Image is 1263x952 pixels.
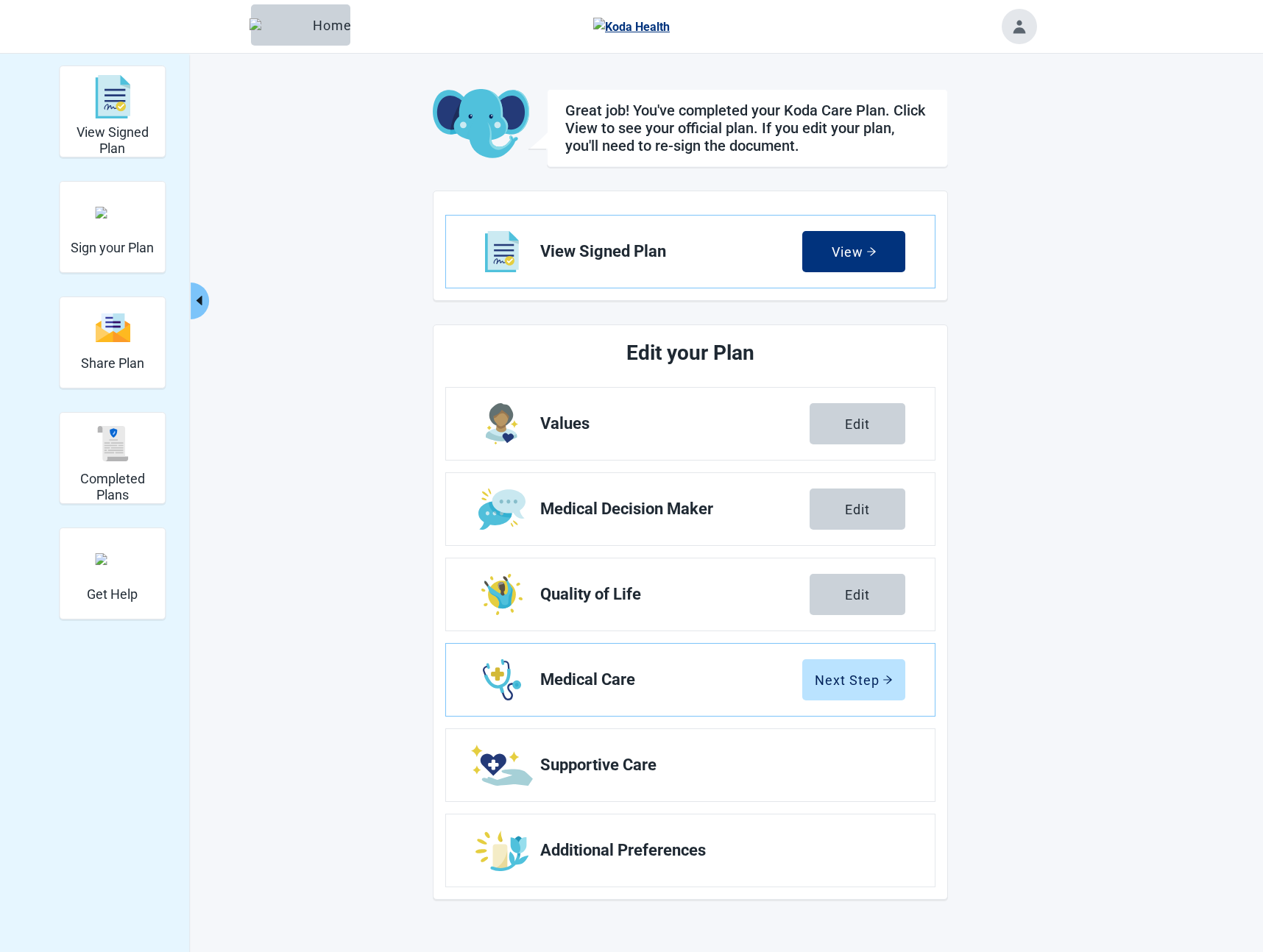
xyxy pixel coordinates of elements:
h1: Great job! You've completed your Koda Care Plan. Click View to see your official plan. If you edi... [565,102,930,154]
button: Edit [810,403,905,444]
span: caret-left [192,294,206,308]
div: Sign your Plan [59,181,166,273]
a: Edit Supportive Care section [446,729,935,801]
div: View Signed Plan [59,65,166,157]
span: Medical Decision Maker [540,500,810,518]
div: Edit [845,502,870,516]
a: Edit Medical Decision Maker section [446,473,935,545]
img: person-question.svg [95,553,130,565]
h2: Share Plan [81,355,144,372]
img: svg%3e [95,426,130,461]
span: arrow-right [882,675,893,685]
img: Elephant [250,18,307,32]
a: Edit Values section [446,388,935,460]
button: Edit [810,489,905,530]
button: Collapse menu [191,283,209,319]
button: ElephantHome [251,4,350,46]
button: Edit [810,574,905,615]
img: make_plan_official.svg [95,207,130,219]
h2: Completed Plans [66,471,159,502]
img: Koda Health [593,18,670,36]
button: Toggle account menu [1002,9,1037,44]
img: svg%3e [95,75,130,119]
img: Koda Elephant [433,89,529,160]
a: Edit Medical Care section [446,644,935,716]
div: Edit [845,416,870,431]
span: Quality of Life [540,586,810,603]
div: Get Help [59,527,166,619]
main: Main content [344,89,1036,900]
span: Medical Care [540,671,802,689]
span: arrow-right [866,246,877,257]
span: Supportive Care [540,756,894,774]
h2: Sign your Plan [71,240,154,256]
img: svg%3e [95,312,130,344]
span: Values [540,415,810,433]
button: Next Steparrow-right [802,659,905,700]
a: Edit Additional Preferences section [446,814,935,887]
div: Next Step [815,672,893,687]
div: Edit [845,587,870,602]
div: Completed Plans [59,412,166,504]
div: Home [263,18,339,32]
h2: Edit your Plan [500,337,880,369]
button: Viewarrow-right [802,231,905,272]
span: View Signed Plan [540,243,802,260]
div: Share Plan [59,296,166,388]
h2: View Signed Plan [66,124,159,156]
a: View View Signed Plan section [446,216,935,288]
span: Additional Preferences [540,842,894,859]
h2: Get Help [87,586,138,603]
div: View [832,244,877,259]
a: Edit Quality of Life section [446,558,935,630]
